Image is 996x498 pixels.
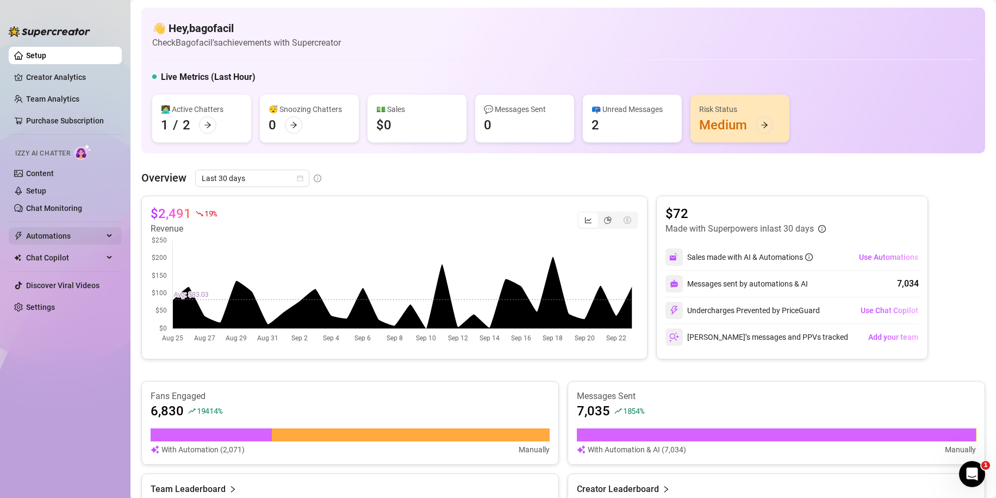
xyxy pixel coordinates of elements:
div: $0 [376,116,391,134]
span: 1854 % [623,406,644,416]
span: Chat Copilot [26,249,103,266]
img: svg%3e [151,444,159,456]
div: 💵 Sales [376,103,458,115]
article: Manually [945,444,976,456]
span: pie-chart [604,216,612,224]
span: rise [188,407,196,415]
span: 19414 % [197,406,222,416]
div: 😴 Snoozing Chatters [269,103,350,115]
span: arrow-right [290,121,297,129]
article: Messages Sent [577,390,976,402]
div: 💬 Messages Sent [484,103,565,115]
div: 1 [161,116,169,134]
a: Content [26,169,54,178]
article: Revenue [151,222,217,235]
span: arrow-right [761,121,768,129]
div: segmented control [577,211,638,229]
span: right [662,483,670,496]
button: Use Chat Copilot [860,302,919,319]
img: svg%3e [669,306,679,315]
span: fall [196,210,203,217]
article: 7,035 [577,402,610,420]
button: Use Automations [858,248,919,266]
article: Fans Engaged [151,390,550,402]
span: calendar [297,175,303,182]
div: 📪 Unread Messages [592,103,673,115]
a: Purchase Subscription [26,112,113,129]
a: Creator Analytics [26,69,113,86]
div: [PERSON_NAME]’s messages and PPVs tracked [665,328,848,346]
article: Check Bagofacil's achievements with Supercreator [152,36,341,49]
div: Undercharges Prevented by PriceGuard [665,302,820,319]
article: Made with Superpowers in last 30 days [665,222,814,235]
a: Chat Monitoring [26,204,82,213]
h5: Live Metrics (Last Hour) [161,71,256,84]
a: Team Analytics [26,95,79,103]
span: line-chart [584,216,592,224]
div: 👩‍💻 Active Chatters [161,103,242,115]
span: Add your team [868,333,918,341]
img: Chat Copilot [14,254,21,262]
span: info-circle [314,175,321,182]
article: Creator Leaderboard [577,483,659,496]
span: dollar-circle [624,216,631,224]
iframe: Intercom live chat [959,461,985,487]
img: svg%3e [577,444,586,456]
span: 19 % [204,208,217,219]
div: 2 [592,116,599,134]
article: Team Leaderboard [151,483,226,496]
button: Add your team [868,328,919,346]
img: svg%3e [669,332,679,342]
span: arrow-right [204,121,211,129]
span: thunderbolt [14,232,23,240]
span: info-circle [805,253,813,261]
div: Messages sent by automations & AI [665,275,808,292]
article: With Automation (2,071) [161,444,245,456]
a: Setup [26,51,46,60]
div: 0 [484,116,491,134]
h4: 👋 Hey, bagofacil [152,21,341,36]
span: Use Automations [859,253,918,262]
a: Settings [26,303,55,312]
article: Manually [519,444,550,456]
div: 0 [269,116,276,134]
a: Setup [26,186,46,195]
span: Use Chat Copilot [861,306,918,315]
div: 2 [183,116,190,134]
img: svg%3e [670,279,678,288]
span: Last 30 days [202,170,303,186]
article: With Automation & AI (7,034) [588,444,686,456]
div: 7,034 [897,277,919,290]
img: svg%3e [669,252,679,262]
article: Overview [141,170,186,186]
span: right [229,483,236,496]
span: info-circle [818,225,826,233]
a: Discover Viral Videos [26,281,99,290]
span: rise [614,407,622,415]
article: $2,491 [151,205,191,222]
div: Risk Status [699,103,781,115]
img: AI Chatter [74,144,91,160]
img: logo-BBDzfeDw.svg [9,26,90,37]
div: Sales made with AI & Automations [687,251,813,263]
span: Automations [26,227,103,245]
article: $72 [665,205,826,222]
span: 1 [981,461,990,470]
article: 6,830 [151,402,184,420]
span: Izzy AI Chatter [15,148,70,159]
